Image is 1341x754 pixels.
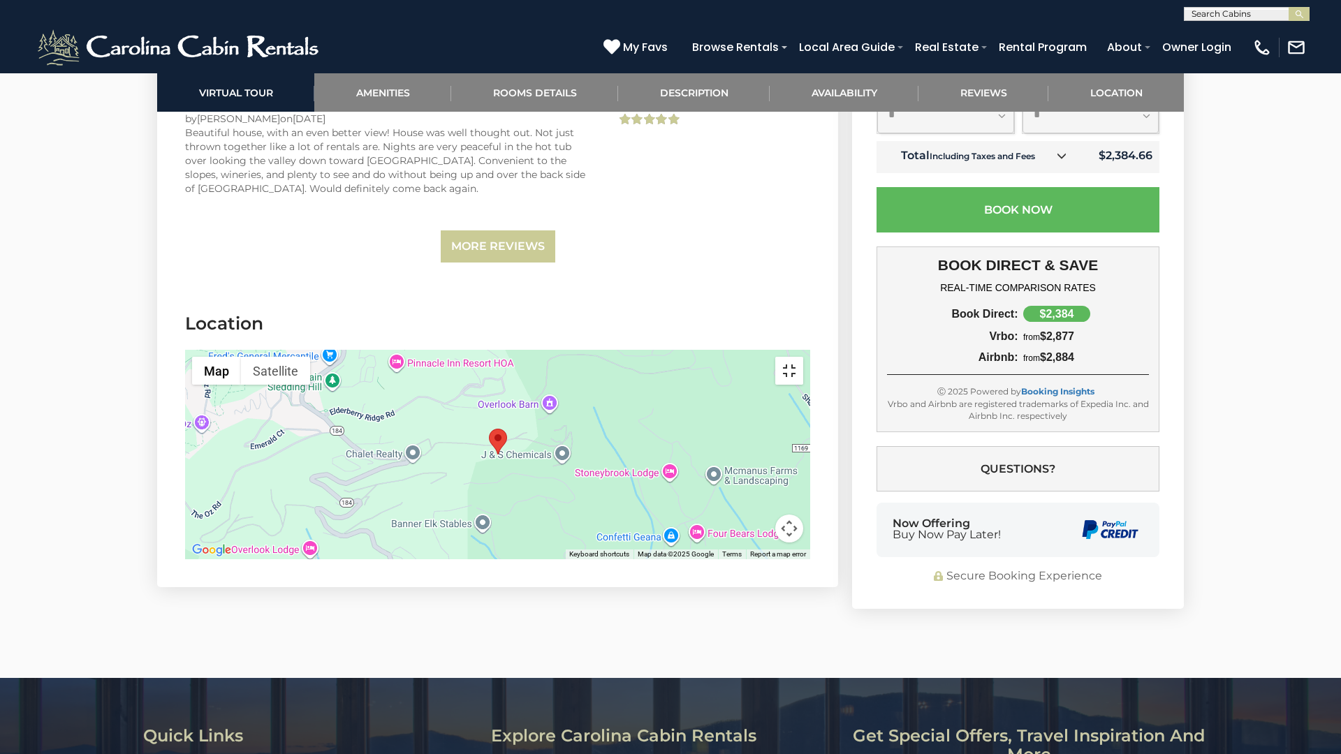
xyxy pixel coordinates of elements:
button: Show satellite imagery [241,357,310,385]
a: Local Area Guide [792,35,902,59]
h3: BOOK DIRECT & SAVE [887,257,1149,274]
div: $2,884 [1018,351,1150,364]
button: Keyboard shortcuts [569,549,629,559]
a: Owner Login [1155,35,1238,59]
a: Virtual Tour [157,73,314,112]
div: Airbnb: [887,351,1018,364]
h3: Location [185,311,810,336]
a: Amenities [314,73,451,112]
a: Rooms Details [451,73,618,112]
h3: Quick Links [143,727,481,745]
button: Questions? [877,446,1159,491]
td: $2,384.66 [1078,141,1159,173]
div: Vrbo: [887,330,1018,343]
a: Report a map error [750,550,806,558]
div: $2,877 [1018,330,1150,343]
h3: Explore Carolina Cabin Rentals [491,727,839,745]
img: mail-regular-white.png [1287,38,1306,57]
div: Grandview Haven [489,429,507,454]
a: Booking Insights [1021,386,1094,397]
a: Rental Program [992,35,1094,59]
span: from [1023,353,1040,363]
div: Now Offering [893,518,1001,540]
div: Beautiful house, with an even better view! House was well thought out. Not just thrown together l... [185,126,595,195]
a: More Reviews [441,230,555,263]
img: phone-regular-white.png [1252,38,1272,57]
span: [PERSON_NAME] [197,112,280,125]
div: Book Direct: [887,308,1018,320]
span: Map data ©2025 Google [638,550,714,558]
a: About [1100,35,1149,59]
a: Availability [770,73,918,112]
a: Browse Rentals [685,35,786,59]
div: Ⓒ 2025 Powered by [887,385,1149,397]
button: Map camera controls [775,515,803,542]
button: Toggle fullscreen view [775,357,803,385]
small: Including Taxes and Fees [930,151,1035,161]
img: Google [189,541,235,559]
button: Book Now [877,187,1159,232]
h4: REAL-TIME COMPARISON RATES [887,282,1149,293]
a: Location [1048,73,1184,112]
div: Secure Booking Experience [877,568,1159,584]
a: Real Estate [908,35,985,59]
a: My Favs [603,38,671,57]
a: Description [618,73,770,112]
a: Reviews [918,73,1048,112]
div: $2,384 [1023,306,1090,322]
span: Buy Now Pay Later! [893,529,1001,540]
a: Open this area in Google Maps (opens a new window) [189,541,235,559]
span: [DATE] [293,112,325,125]
div: by on [185,112,595,126]
div: Vrbo and Airbnb are registered trademarks of Expedia Inc. and Airbnb Inc. respectively [887,397,1149,421]
span: My Favs [623,38,668,56]
a: Terms (opens in new tab) [722,550,742,558]
td: Total [877,141,1078,173]
img: White-1-2.png [35,27,325,68]
span: from [1023,332,1040,342]
button: Show street map [192,357,241,385]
